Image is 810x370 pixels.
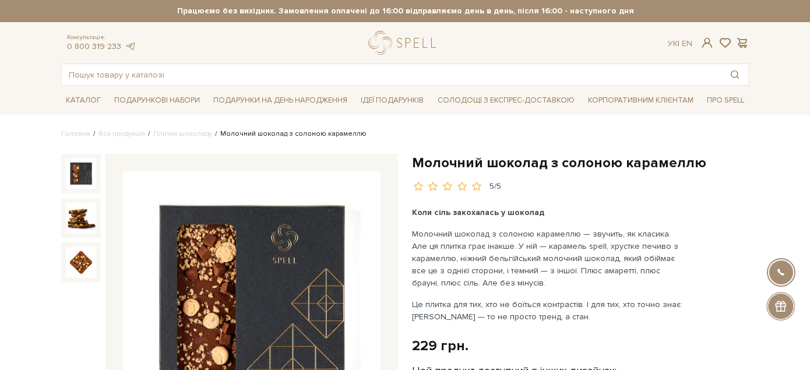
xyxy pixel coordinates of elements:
[209,91,352,110] a: Подарунки на День народження
[153,129,212,138] a: Плитки шоколаду
[412,337,469,355] div: 229 грн.
[61,129,90,138] a: Головна
[412,228,685,289] p: Молочний шоколад з солоною карамеллю — звучить, як класика. Але ця плитка грає інакше. У ній — ка...
[66,203,96,233] img: Молочний шоколад з солоною карамеллю
[412,154,749,172] h1: Молочний шоколад з солоною карамеллю
[66,158,96,189] img: Молочний шоколад з солоною карамеллю
[412,207,544,217] b: Коли сіль закохалась у шоколад
[489,181,501,192] div: 5/5
[668,38,692,49] div: Ук
[61,6,749,16] strong: Працюємо без вихідних. Замовлення оплачені до 16:00 відправляємо день в день, після 16:00 - насту...
[62,64,721,85] input: Пошук товару у каталозі
[702,91,749,110] a: Про Spell
[61,91,105,110] a: Каталог
[66,247,96,277] img: Молочний шоколад з солоною карамеллю
[98,129,145,138] a: Вся продукція
[678,38,679,48] span: |
[433,90,579,110] a: Солодощі з експрес-доставкою
[124,41,136,51] a: telegram
[721,64,748,85] button: Пошук товару у каталозі
[67,41,121,51] a: 0 800 319 233
[583,91,698,110] a: Корпоративним клієнтам
[412,298,685,323] p: Це плитка для тих, хто не боїться контрастів. І для тих, хто точно знає: [PERSON_NAME] — то не пр...
[682,38,692,48] a: En
[368,31,441,55] a: logo
[212,129,367,139] li: Молочний шоколад з солоною карамеллю
[110,91,205,110] a: Подарункові набори
[356,91,428,110] a: Ідеї подарунків
[67,34,136,41] span: Консультація:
